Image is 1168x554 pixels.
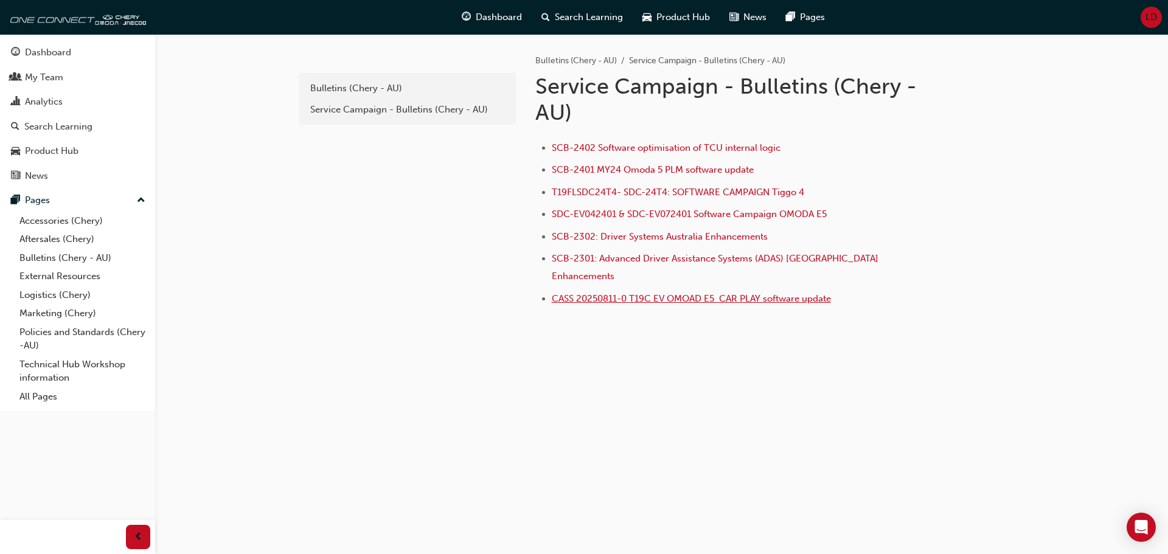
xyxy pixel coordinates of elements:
a: SCB-2302: Driver Systems Australia Enhancements [552,231,768,242]
span: News [743,10,766,24]
span: guage-icon [11,47,20,58]
a: SCB-2402 Software optimisation of TCU internal logic [552,142,780,153]
span: pages-icon [786,10,795,25]
span: Dashboard [476,10,522,24]
a: All Pages [15,387,150,406]
div: My Team [25,71,63,85]
span: LD [1145,10,1157,24]
span: Pages [800,10,825,24]
a: news-iconNews [720,5,776,30]
div: Dashboard [25,46,71,60]
div: Search Learning [24,120,92,134]
div: News [25,169,48,183]
a: Bulletins (Chery - AU) [15,249,150,268]
li: Service Campaign - Bulletins (Chery - AU) [629,54,785,68]
span: news-icon [11,171,20,182]
a: SDC-EV042401 & SDC-EV072401 Software Campaign OMODA E5 [552,209,827,220]
a: Analytics [5,91,150,113]
a: Bulletins (Chery - AU) [535,55,617,66]
span: people-icon [11,72,20,83]
span: search-icon [11,122,19,133]
button: DashboardMy TeamAnalyticsSearch LearningProduct HubNews [5,39,150,189]
div: Service Campaign - Bulletins (Chery - AU) [310,103,505,117]
a: Marketing (Chery) [15,304,150,323]
a: SCB-2301: Advanced Driver Assistance Systems (ADAS) [GEOGRAPHIC_DATA] Enhancements [552,253,881,282]
span: search-icon [541,10,550,25]
a: Aftersales (Chery) [15,230,150,249]
span: Search Learning [555,10,623,24]
a: Logistics (Chery) [15,286,150,305]
span: chart-icon [11,97,20,108]
span: Product Hub [656,10,710,24]
a: News [5,165,150,187]
span: news-icon [729,10,739,25]
button: Pages [5,189,150,212]
a: Product Hub [5,140,150,162]
a: External Resources [15,267,150,286]
a: SCB-2401 MY24 Omoda 5 PLM software update [552,164,754,175]
span: guage-icon [462,10,471,25]
div: Product Hub [25,144,78,158]
a: Accessories (Chery) [15,212,150,230]
span: up-icon [137,193,145,209]
a: Bulletins (Chery - AU) [304,78,511,99]
a: pages-iconPages [776,5,835,30]
a: My Team [5,66,150,89]
img: oneconnect [6,5,146,29]
div: Analytics [25,95,63,109]
div: Bulletins (Chery - AU) [310,81,505,95]
h1: Service Campaign - Bulletins (Chery - AU) [535,73,934,126]
span: car-icon [642,10,652,25]
a: guage-iconDashboard [452,5,532,30]
a: Search Learning [5,116,150,138]
div: Pages [25,193,50,207]
button: LD [1141,7,1162,28]
a: CASS 20250811-0 T19C EV OMOAD E5 CAR PLAY software update [552,293,831,304]
a: Policies and Standards (Chery -AU) [15,323,150,355]
a: Service Campaign - Bulletins (Chery - AU) [304,99,511,120]
a: search-iconSearch Learning [532,5,633,30]
span: car-icon [11,146,20,157]
a: Technical Hub Workshop information [15,355,150,387]
span: pages-icon [11,195,20,206]
a: Dashboard [5,41,150,64]
span: prev-icon [134,530,143,545]
a: T19FLSDC24T4- SDC-24T4: SOFTWARE CAMPAIGN Tiggo 4 [552,187,804,198]
div: Open Intercom Messenger [1127,513,1156,542]
a: car-iconProduct Hub [633,5,720,30]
